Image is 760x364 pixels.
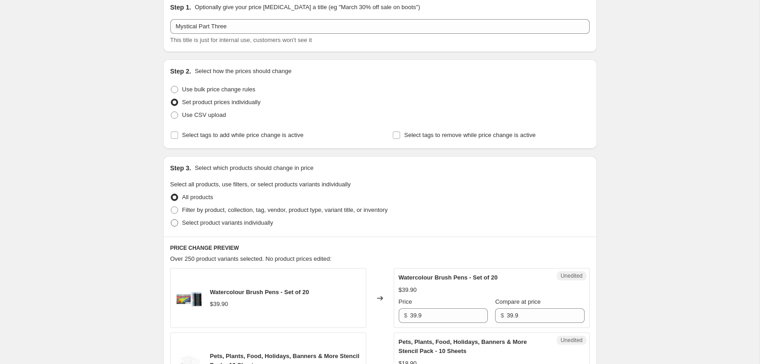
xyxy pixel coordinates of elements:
[195,67,291,76] p: Select how the prices should change
[399,285,417,295] div: $39.90
[170,244,590,252] h6: PRICE CHANGE PREVIEW
[182,206,388,213] span: Filter by product, collection, tag, vendor, product type, variant title, or inventory
[182,86,255,93] span: Use bulk price change rules
[495,298,541,305] span: Compare at price
[170,181,351,188] span: Select all products, use filters, or select products variants individually
[182,111,226,118] span: Use CSV upload
[399,298,412,305] span: Price
[404,312,407,319] span: $
[170,37,312,43] span: This title is just for internal use, customers won't see it
[560,337,582,344] span: Unedited
[170,164,191,173] h2: Step 3.
[170,3,191,12] h2: Step 1.
[182,194,213,200] span: All products
[399,274,498,281] span: Watercolour Brush Pens - Set of 20
[170,67,191,76] h2: Step 2.
[170,255,332,262] span: Over 250 product variants selected. No product prices edited:
[182,219,273,226] span: Select product variants individually
[195,3,420,12] p: Optionally give your price [MEDICAL_DATA] a title (eg "March 30% off sale on boots")
[399,338,527,354] span: Pets, Plants, Food, Holidays, Banners & More Stencil Pack - 10 Sheets
[182,99,261,106] span: Set product prices individually
[210,300,228,309] div: $39.90
[404,132,536,138] span: Select tags to remove while price change is active
[501,312,504,319] span: $
[195,164,313,173] p: Select which products should change in price
[170,19,590,34] input: 30% off holiday sale
[175,285,203,312] img: New_Watercolour_Brush_pens_80x.png
[210,289,309,295] span: Watercolour Brush Pens - Set of 20
[182,132,304,138] span: Select tags to add while price change is active
[560,272,582,280] span: Unedited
